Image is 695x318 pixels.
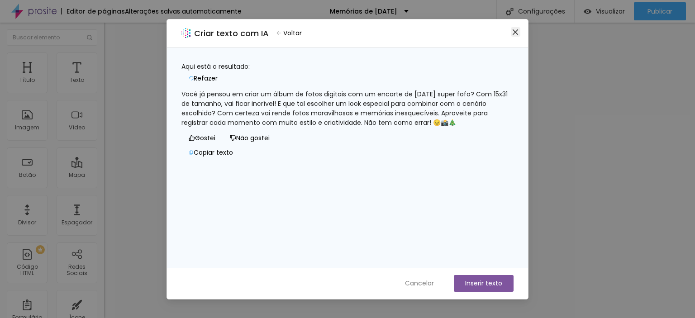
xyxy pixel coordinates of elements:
[396,275,443,292] button: Cancelar
[454,275,514,292] button: Inserir texto
[230,135,236,141] span: dislike
[181,90,514,128] div: Você já pensou em criar um álbum de fotos digitais com um encarte de [DATE] super fofo? Com 15x31...
[223,131,277,146] button: Não gostei
[283,28,302,38] span: Voltar
[511,27,520,37] button: Close
[181,146,240,160] button: Copiar texto
[194,27,269,39] h2: Criar texto com IA
[181,62,514,71] div: Aqui está o resultado:
[272,27,306,40] button: Voltar
[405,279,434,288] span: Cancelar
[181,131,223,146] button: Gostei
[189,135,195,141] span: like
[181,71,225,86] button: Refazer
[194,74,218,83] span: Refazer
[512,28,519,36] span: close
